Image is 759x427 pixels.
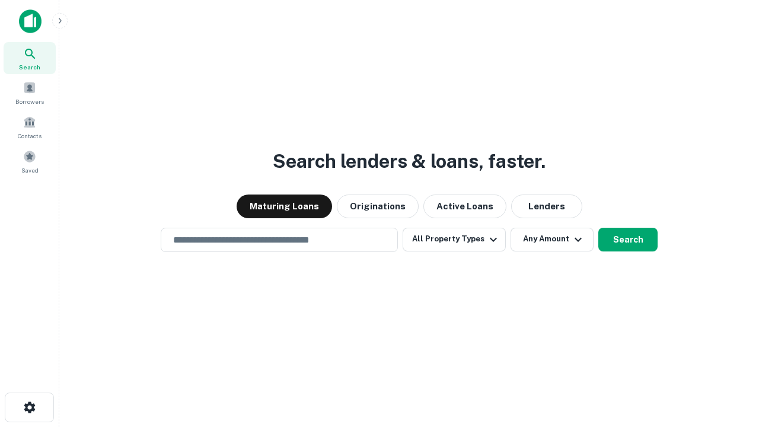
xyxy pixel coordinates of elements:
[423,195,506,218] button: Active Loans
[19,62,40,72] span: Search
[4,111,56,143] a: Contacts
[403,228,506,251] button: All Property Types
[15,97,44,106] span: Borrowers
[19,9,42,33] img: capitalize-icon.png
[598,228,658,251] button: Search
[511,195,582,218] button: Lenders
[21,165,39,175] span: Saved
[700,332,759,389] iframe: Chat Widget
[18,131,42,141] span: Contacts
[273,147,546,176] h3: Search lenders & loans, faster.
[337,195,419,218] button: Originations
[4,77,56,109] a: Borrowers
[4,145,56,177] a: Saved
[511,228,594,251] button: Any Amount
[237,195,332,218] button: Maturing Loans
[4,42,56,74] a: Search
